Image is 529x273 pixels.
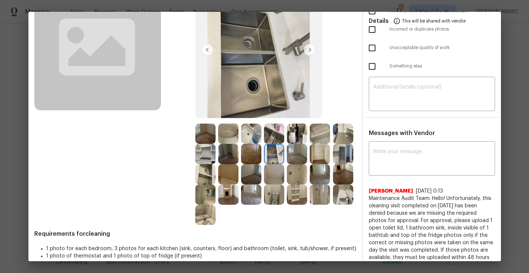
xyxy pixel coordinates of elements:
[304,44,316,56] img: right-chevron-button-url
[369,12,389,30] span: Details
[416,189,443,194] span: [DATE] 0:13
[363,57,501,76] div: Something else
[363,39,501,57] div: Unacceptable quality of work
[34,230,356,238] span: Requirements for cleaning
[369,187,413,195] span: [PERSON_NAME]
[202,44,213,56] img: left-chevron-button-url
[389,45,495,51] span: Unacceptable quality of work
[46,252,356,260] li: 1 photo of thermostat and 1 photo of top of fridge (if present)
[46,245,356,252] li: 1 photo for each bedroom, 3 photos for each kitchen (sink, counters, floor) and bathroom (toilet,...
[402,12,466,30] span: This will be shared with vendor
[389,63,495,69] span: Something else
[369,130,435,136] span: Messages with Vendor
